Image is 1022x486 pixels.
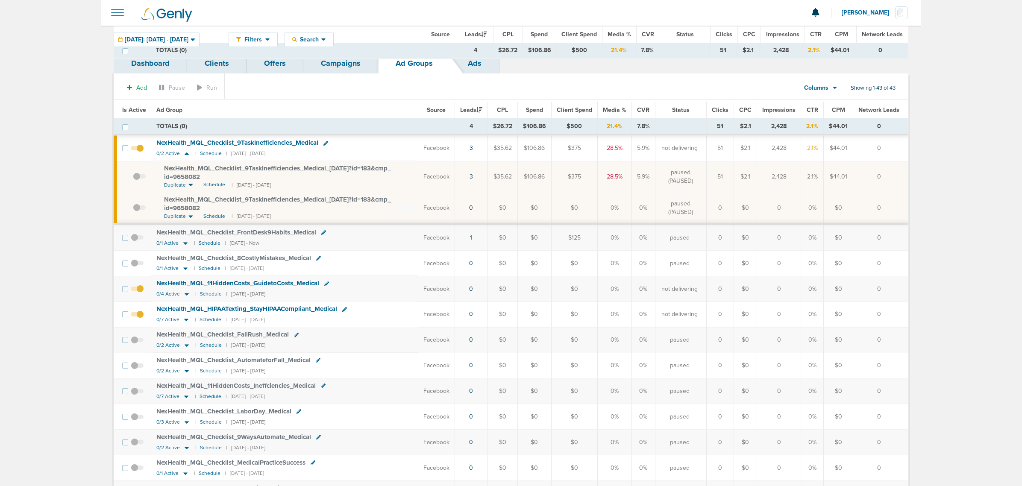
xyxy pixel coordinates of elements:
td: 2.1% [801,135,824,161]
td: Facebook [418,430,455,455]
a: 0 [469,336,473,343]
span: [DATE]: [DATE] - [DATE] [125,37,188,43]
td: 0% [631,327,655,353]
span: Media % [608,31,631,38]
span: 0/1 Active [156,240,179,246]
span: NexHealth_ MQL_ Checklist_ FrontDesk9Habits_ Medical [156,228,316,236]
small: | [DATE] - [DATE] [225,265,264,272]
a: 0 [469,439,473,446]
td: $0 [488,378,517,404]
small: Schedule [200,419,222,425]
td: 0% [801,251,824,276]
span: paused [670,464,690,472]
span: Schedule [203,213,225,220]
small: | [DATE] - [DATE] [226,419,265,425]
small: | [DATE] - [DATE] [232,182,271,189]
td: Facebook [418,161,455,192]
span: CPC [739,106,752,114]
td: $0 [517,404,551,430]
td: 0% [631,251,655,276]
span: NexHealth_ MQL_ Checklist_ 9WaysAutomate_ Medical [156,433,311,441]
td: Facebook [418,327,455,353]
td: $0 [551,378,597,404]
td: $0 [734,251,757,276]
td: $35.62 [488,161,517,192]
span: NexHealth_ MQL_ Checklist_ AutomateforFall_ Medical [156,356,311,364]
span: NexHealth_ MQL_ Checklist_ 9TaskInefficiencies_ Medical_ [DATE]?id=183&cmp_ id=9658082 [164,196,391,212]
td: $0 [488,251,517,276]
small: | [DATE] - [DATE] [232,213,271,220]
td: 0% [801,327,824,353]
td: 0% [801,192,824,224]
td: 7.8% [631,119,655,135]
td: $106.86 [517,135,551,161]
td: Facebook [418,404,455,430]
td: $0 [734,327,757,353]
td: paused (PAUSED) [655,192,706,224]
td: 0% [631,276,655,302]
td: $0 [517,430,551,455]
small: | [DATE] - [DATE] [226,342,265,348]
td: $0 [734,378,757,404]
a: 0 [469,285,473,293]
td: $0 [734,302,757,327]
small: Schedule [200,445,222,451]
td: $0 [488,327,517,353]
td: $0 [517,378,551,404]
td: 0 [707,224,734,251]
td: 0% [631,404,655,430]
td: 0 [757,251,801,276]
td: 0 [707,378,734,404]
td: 21.4% [602,43,635,58]
a: 0 [469,387,473,395]
td: $0 [734,276,757,302]
td: $0 [517,302,551,327]
td: 0 [853,161,908,192]
td: $0 [517,327,551,353]
td: 0 [853,276,908,302]
td: $0 [734,430,757,455]
a: Offers [247,53,303,73]
td: paused (PAUSED) [655,161,706,192]
td: 0 [853,224,908,251]
span: Spend [531,31,548,38]
span: Source [427,106,446,114]
span: Is Active [122,31,146,38]
td: 0% [597,251,631,276]
a: Clients [187,53,247,73]
td: $2.1 [734,135,757,161]
img: Genly [141,8,192,22]
small: Schedule [199,240,220,246]
td: $0 [551,251,597,276]
td: 0 [757,224,801,251]
span: [PERSON_NAME] [842,10,895,16]
small: | [195,419,196,425]
td: 0 [757,327,801,353]
span: Clicks [716,31,732,38]
span: 0/4 Active [156,291,180,297]
td: $125 [551,224,597,251]
a: 0 [469,362,473,369]
span: NexHealth_ MQL_ Checklist_ 9TaskInefficiencies_ Medical [156,139,318,146]
td: $44.01 [824,161,853,192]
span: 0/2 Active [156,368,180,374]
td: 0% [801,224,824,251]
td: 0 [757,353,801,378]
td: $0 [517,276,551,302]
td: 0 [853,353,908,378]
td: 0% [597,353,631,378]
small: | [DATE] - [DATE] [226,393,265,400]
td: 0% [631,224,655,251]
span: Schedule [203,181,225,188]
td: 0 [707,404,734,430]
td: 0% [597,327,631,353]
button: Add [122,82,152,94]
span: Media % [603,106,626,114]
span: not delivering [661,310,698,319]
td: $26.72 [493,43,523,58]
span: Leads [460,106,482,114]
td: 0 [757,302,801,327]
a: Campaigns [303,53,378,73]
span: CTR [807,106,818,114]
span: Filters [241,36,265,43]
